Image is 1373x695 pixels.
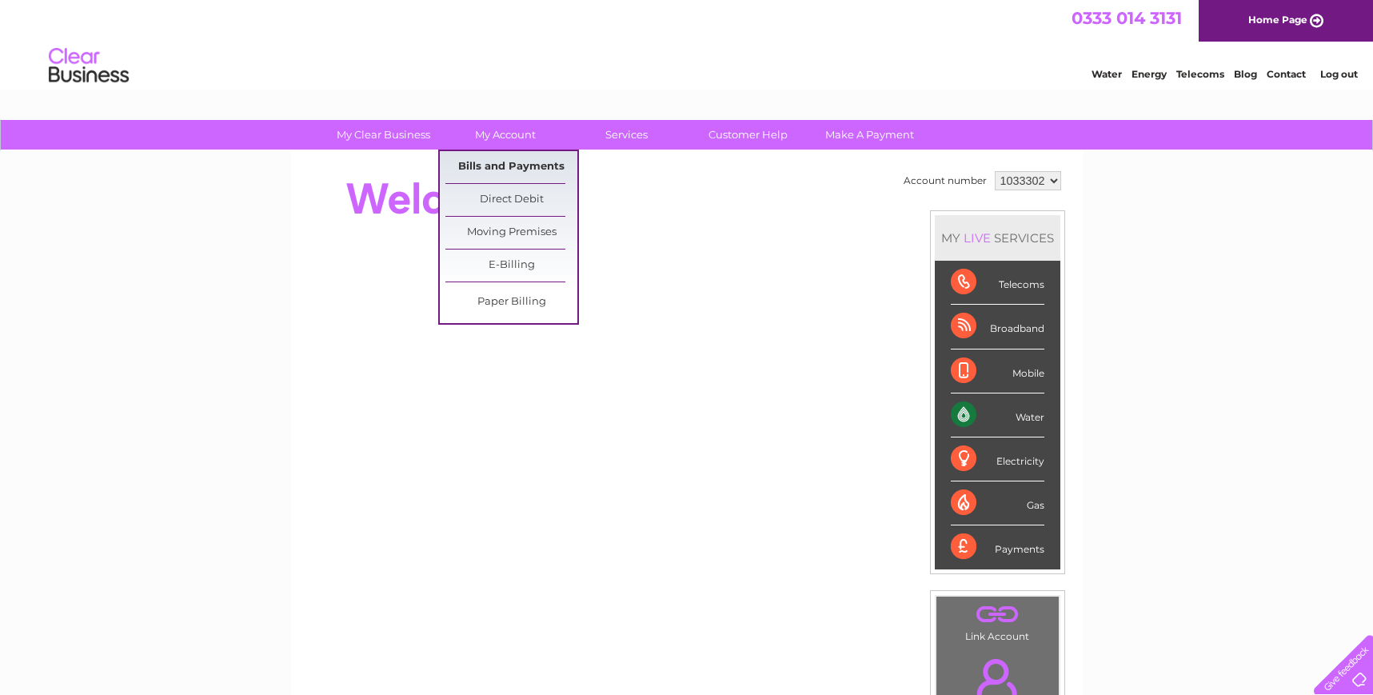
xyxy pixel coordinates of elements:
[951,261,1044,305] div: Telecoms
[445,250,577,282] a: E-Billing
[445,184,577,216] a: Direct Debit
[1092,68,1122,80] a: Water
[936,596,1060,646] td: Link Account
[1267,68,1306,80] a: Contact
[940,601,1055,629] a: .
[1320,68,1358,80] a: Log out
[804,120,936,150] a: Make A Payment
[445,151,577,183] a: Bills and Payments
[1132,68,1167,80] a: Energy
[1176,68,1224,80] a: Telecoms
[1234,68,1257,80] a: Blog
[951,481,1044,525] div: Gas
[960,230,994,246] div: LIVE
[445,286,577,318] a: Paper Billing
[951,437,1044,481] div: Electricity
[1072,8,1182,28] a: 0333 014 3131
[951,525,1044,569] div: Payments
[317,120,449,150] a: My Clear Business
[951,393,1044,437] div: Water
[439,120,571,150] a: My Account
[309,9,1065,78] div: Clear Business is a trading name of Verastar Limited (registered in [GEOGRAPHIC_DATA] No. 3667643...
[951,305,1044,349] div: Broadband
[682,120,814,150] a: Customer Help
[445,217,577,249] a: Moving Premises
[561,120,692,150] a: Services
[935,215,1060,261] div: MY SERVICES
[900,167,991,194] td: Account number
[951,349,1044,393] div: Mobile
[48,42,130,90] img: logo.png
